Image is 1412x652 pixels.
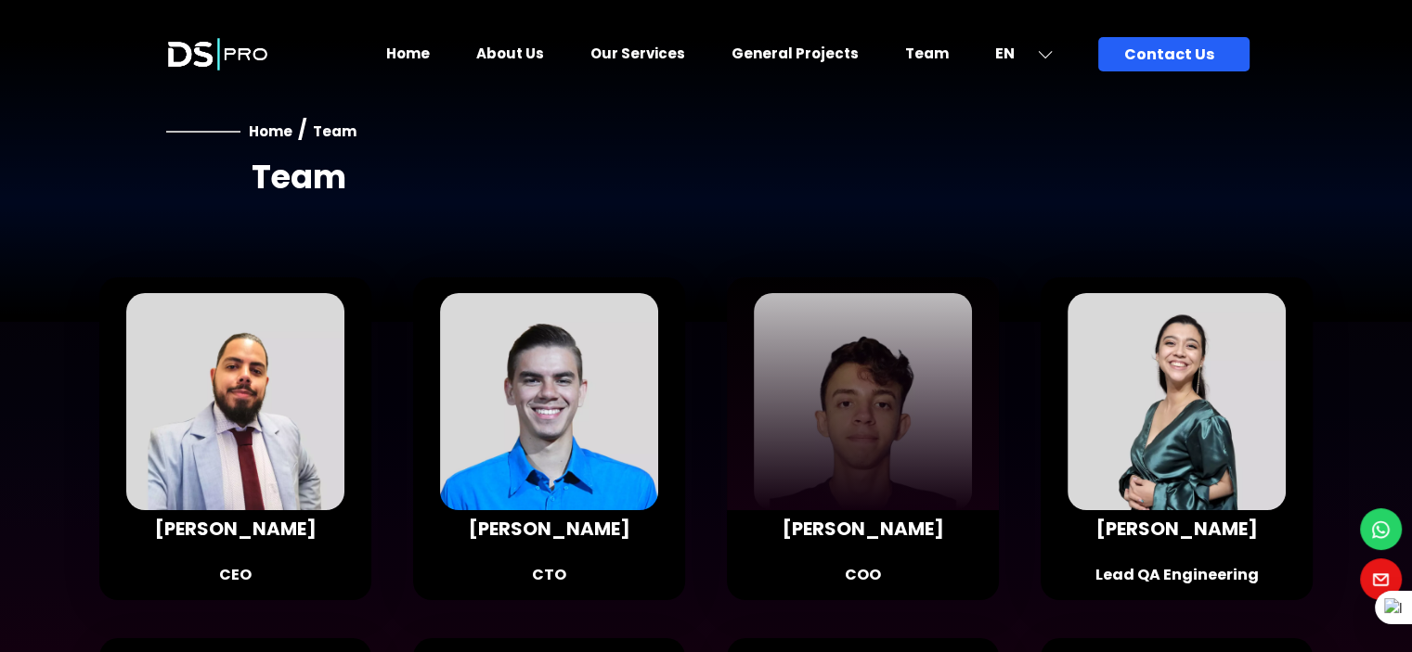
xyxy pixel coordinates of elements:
a: About Us [476,44,544,63]
img: Launch Logo [163,20,272,88]
span: EN [995,43,1015,64]
img: Team Member [440,293,657,510]
a: Home [386,44,430,63]
img: Team Member [1068,293,1285,510]
a: General Projects [732,44,859,63]
a: Contact Us [1098,37,1250,71]
a: Our Services [590,44,685,63]
img: Team Member [126,293,343,510]
a: Team [905,44,949,63]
